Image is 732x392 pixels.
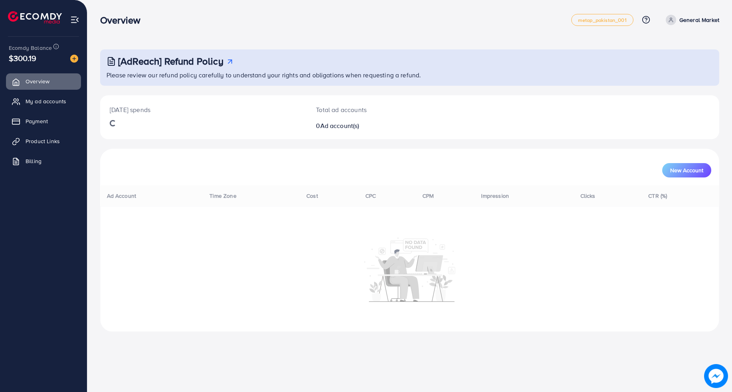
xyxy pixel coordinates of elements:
[6,153,81,169] a: Billing
[26,157,41,165] span: Billing
[70,15,79,24] img: menu
[320,121,359,130] span: Ad account(s)
[26,117,48,125] span: Payment
[107,70,714,80] p: Please review our refund policy carefully to understand your rights and obligations when requesti...
[26,77,49,85] span: Overview
[9,44,52,52] span: Ecomdy Balance
[679,15,719,25] p: General Market
[26,97,66,105] span: My ad accounts
[8,11,62,24] img: logo
[9,52,36,64] span: $300.19
[6,93,81,109] a: My ad accounts
[670,167,703,173] span: New Account
[118,55,223,67] h3: [AdReach] Refund Policy
[663,15,719,25] a: General Market
[662,163,711,177] button: New Account
[26,137,60,145] span: Product Links
[6,113,81,129] a: Payment
[100,14,147,26] h3: Overview
[70,55,78,63] img: image
[6,133,81,149] a: Product Links
[110,105,297,114] p: [DATE] spends
[578,18,627,23] span: metap_pakistan_001
[6,73,81,89] a: Overview
[316,122,452,130] h2: 0
[316,105,452,114] p: Total ad accounts
[571,14,633,26] a: metap_pakistan_001
[704,364,728,388] img: image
